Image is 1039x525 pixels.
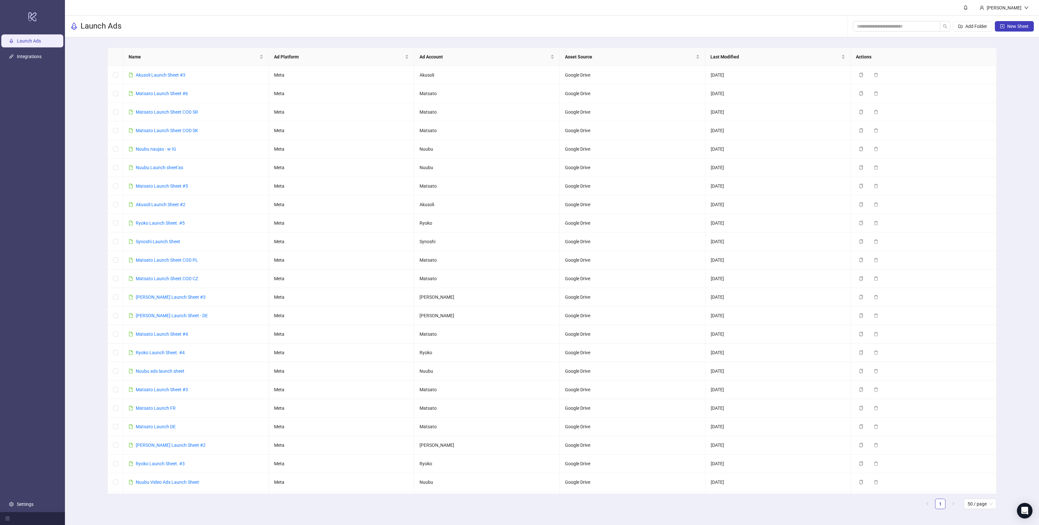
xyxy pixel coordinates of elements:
[414,473,560,492] td: Nuubu
[136,443,206,448] a: [PERSON_NAME] Launch Sheet #2
[414,177,560,195] td: Matsato
[136,109,198,115] a: Matsato Launch Sheet COD SR
[17,38,41,44] a: Launch Ads
[136,461,185,466] a: Ryoko Launch Sheet. #3
[136,331,188,337] a: Matsato Launch Sheet #4
[874,128,878,133] span: delete
[560,84,705,103] td: Google Drive
[136,406,176,411] a: Matsato Launch FR
[859,443,863,447] span: copy
[965,24,987,29] span: Add Folder
[859,295,863,299] span: copy
[5,516,10,521] span: menu-fold
[269,195,414,214] td: Meta
[129,424,133,429] span: file
[129,313,133,318] span: file
[706,362,851,381] td: [DATE]
[963,5,968,10] span: bell
[269,84,414,103] td: Meta
[706,399,851,418] td: [DATE]
[269,362,414,381] td: Meta
[706,121,851,140] td: [DATE]
[560,232,705,251] td: Google Drive
[706,103,851,121] td: [DATE]
[560,66,705,84] td: Google Drive
[129,239,133,244] span: file
[414,48,560,66] th: Ad Account
[922,499,933,509] button: left
[129,332,133,336] span: file
[560,436,705,455] td: Google Drive
[706,325,851,344] td: [DATE]
[874,406,878,410] span: delete
[980,6,984,10] span: user
[560,306,705,325] td: Google Drive
[269,232,414,251] td: Meta
[414,66,560,84] td: Akusoli
[706,269,851,288] td: [DATE]
[560,418,705,436] td: Google Drive
[414,214,560,232] td: Ryoko
[136,257,198,263] a: Matsato Launch Sheet COD PL
[414,251,560,269] td: Matsato
[706,214,851,232] td: [DATE]
[1007,24,1029,29] span: New Sheet
[269,66,414,84] td: Meta
[129,258,133,262] span: file
[414,399,560,418] td: Matsato
[706,177,851,195] td: [DATE]
[129,128,133,133] span: file
[968,499,993,509] span: 50 / page
[136,276,198,281] a: Matsato Launch Sheet COD CZ
[269,158,414,177] td: Meta
[964,499,996,509] div: Page Size
[874,276,878,281] span: delete
[874,313,878,318] span: delete
[706,232,851,251] td: [DATE]
[1024,6,1029,10] span: down
[948,499,958,509] button: right
[560,251,705,269] td: Google Drive
[414,455,560,473] td: Ryoko
[874,424,878,429] span: delete
[70,22,78,30] span: rocket
[922,499,933,509] li: Previous Page
[560,195,705,214] td: Google Drive
[706,344,851,362] td: [DATE]
[874,443,878,447] span: delete
[859,276,863,281] span: copy
[269,418,414,436] td: Meta
[859,332,863,336] span: copy
[859,313,863,318] span: copy
[414,269,560,288] td: Matsato
[859,461,863,466] span: copy
[560,381,705,399] td: Google Drive
[560,269,705,288] td: Google Drive
[859,184,863,188] span: copy
[136,369,184,374] a: Nuubu ads launch sheet
[136,128,198,133] a: Matsato Launch Sheet COD SK
[859,110,863,114] span: copy
[136,313,208,318] a: [PERSON_NAME] Launch Sheet - DE
[17,54,42,59] a: Integrations
[560,455,705,473] td: Google Drive
[269,344,414,362] td: Meta
[706,66,851,84] td: [DATE]
[269,455,414,473] td: Meta
[705,48,851,66] th: Last Modified
[136,350,185,355] a: Ryoko Launch Sheet. #4
[851,48,996,66] th: Actions
[136,202,185,207] a: Akusoli Launch Sheet #2
[136,220,185,226] a: Ryoko Launch Sheet. #5
[129,350,133,355] span: file
[874,387,878,392] span: delete
[129,443,133,447] span: file
[269,399,414,418] td: Meta
[948,499,958,509] li: Next Page
[560,288,705,306] td: Google Drive
[129,147,133,151] span: file
[136,424,176,429] a: Matsato Launch DE
[269,177,414,195] td: Meta
[129,202,133,207] span: file
[269,325,414,344] td: Meta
